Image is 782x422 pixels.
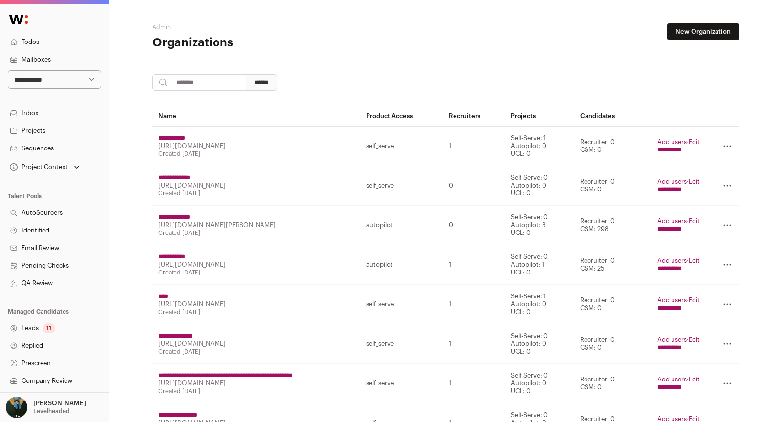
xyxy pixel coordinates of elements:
div: 11 [43,323,55,333]
td: 1 [443,127,505,166]
td: self_serve [360,127,443,166]
td: · [652,127,706,166]
td: · [652,364,706,403]
td: autopilot [360,245,443,285]
a: [URL][DOMAIN_NAME] [158,261,226,268]
a: Edit [689,139,700,145]
a: [URL][DOMAIN_NAME] [158,380,226,386]
p: Levelheaded [33,407,70,415]
div: Created [DATE] [158,387,354,395]
a: Edit [689,218,700,224]
th: Candidates [574,106,652,127]
div: Created [DATE] [158,308,354,316]
a: Edit [689,297,700,303]
td: 1 [443,245,505,285]
td: Self-Serve: 1 Autopilot: 0 UCL: 0 [505,285,574,324]
td: 0 [443,166,505,206]
td: Recruiter: 0 CSM: 298 [574,206,652,245]
td: autopilot [360,206,443,245]
th: Projects [505,106,574,127]
td: Self-Serve: 0 Autopilot: 0 UCL: 0 [505,364,574,403]
a: [URL][DOMAIN_NAME] [158,182,226,189]
td: · [652,206,706,245]
a: Add users [657,218,687,224]
td: 1 [443,364,505,403]
td: Self-Serve: 1 Autopilot: 0 UCL: 0 [505,127,574,166]
div: Created [DATE] [158,150,354,158]
h1: Organizations [152,35,348,51]
td: Recruiter: 0 CSM: 0 [574,127,652,166]
td: Self-Serve: 0 Autopilot: 1 UCL: 0 [505,245,574,285]
div: Created [DATE] [158,229,354,237]
td: Recruiter: 0 CSM: 25 [574,245,652,285]
a: Edit [689,178,700,185]
a: Add users [657,178,687,185]
a: [URL][DOMAIN_NAME] [158,143,226,149]
a: Add users [657,297,687,303]
th: Product Access [360,106,443,127]
a: [URL][DOMAIN_NAME] [158,340,226,347]
td: self_serve [360,166,443,206]
a: Edit [689,257,700,264]
div: Project Context [8,163,68,171]
td: Recruiter: 0 CSM: 0 [574,364,652,403]
a: [URL][DOMAIN_NAME] [158,301,226,307]
a: [URL][DOMAIN_NAME][PERSON_NAME] [158,222,276,228]
img: 12031951-medium_jpg [6,397,27,418]
img: Wellfound [4,10,33,29]
button: Open dropdown [8,160,82,174]
td: self_serve [360,364,443,403]
div: Created [DATE] [158,269,354,276]
button: Open dropdown [4,397,88,418]
div: Created [DATE] [158,190,354,197]
a: Add users [657,376,687,382]
a: Add users [657,337,687,343]
td: 1 [443,285,505,324]
td: · [652,245,706,285]
td: · [652,324,706,364]
td: 0 [443,206,505,245]
th: Name [152,106,360,127]
td: self_serve [360,285,443,324]
td: Recruiter: 0 CSM: 0 [574,166,652,206]
td: Self-Serve: 0 Autopilot: 0 UCL: 0 [505,324,574,364]
div: Created [DATE] [158,348,354,356]
td: 1 [443,324,505,364]
a: Edit [689,337,700,343]
a: Edit [689,416,700,422]
a: Add users [657,416,687,422]
a: Admin [152,24,171,30]
td: Recruiter: 0 CSM: 0 [574,324,652,364]
td: self_serve [360,324,443,364]
a: Add users [657,257,687,264]
td: Recruiter: 0 CSM: 0 [574,285,652,324]
a: New Organization [667,23,739,40]
td: · [652,285,706,324]
td: Self-Serve: 0 Autopilot: 3 UCL: 0 [505,206,574,245]
th: Recruiters [443,106,505,127]
td: · [652,166,706,206]
td: Self-Serve: 0 Autopilot: 0 UCL: 0 [505,166,574,206]
p: [PERSON_NAME] [33,400,86,407]
a: Edit [689,376,700,382]
a: Add users [657,139,687,145]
